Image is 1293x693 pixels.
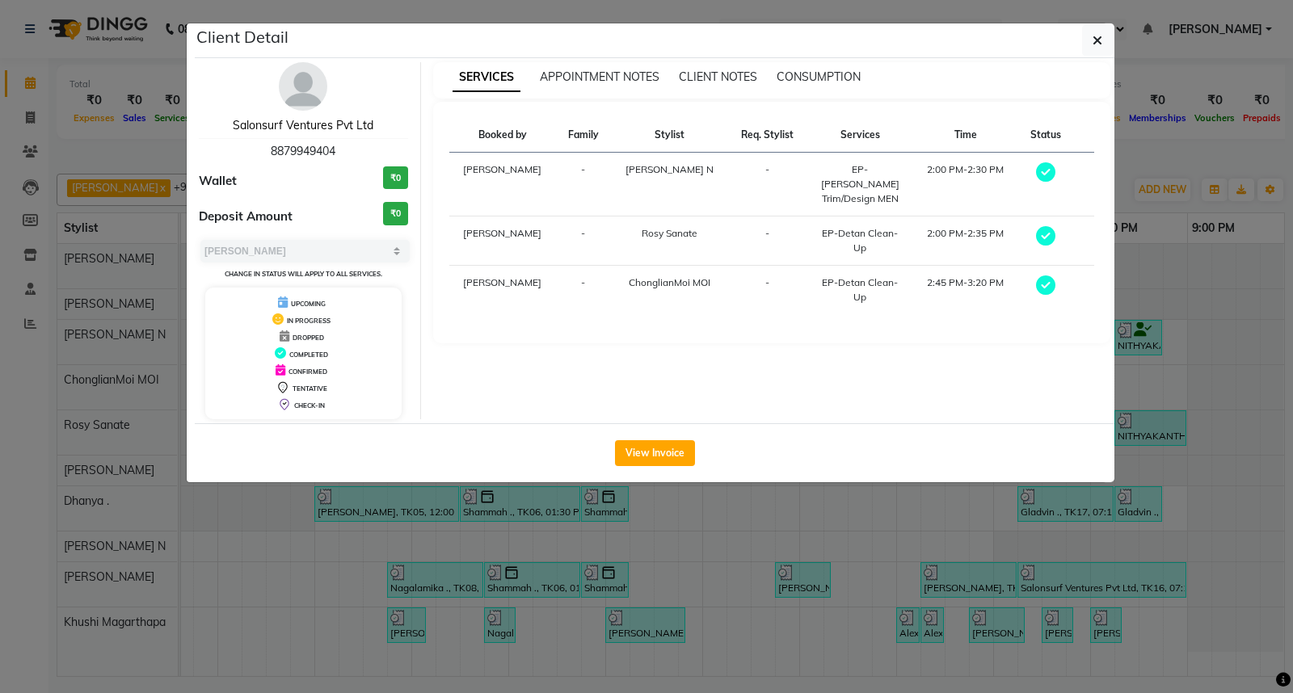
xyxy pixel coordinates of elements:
[913,153,1018,216] td: 2:00 PM-2:30 PM
[449,118,556,153] th: Booked by
[728,118,807,153] th: Req. Stylist
[233,118,373,132] a: Salonsurf Ventures Pvt Ltd
[556,216,611,266] td: -
[556,266,611,315] td: -
[728,153,807,216] td: -
[449,216,556,266] td: [PERSON_NAME]
[625,163,714,175] span: [PERSON_NAME] N
[728,216,807,266] td: -
[642,227,697,239] span: Rosy Sanate
[807,118,912,153] th: Services
[679,69,757,84] span: CLIENT NOTES
[728,266,807,315] td: -
[556,118,611,153] th: Family
[279,62,327,111] img: avatar
[199,208,293,226] span: Deposit Amount
[199,172,237,191] span: Wallet
[383,166,408,190] h3: ₹0
[777,69,861,84] span: CONSUMPTION
[289,351,328,359] span: COMPLETED
[913,216,1018,266] td: 2:00 PM-2:35 PM
[816,275,903,304] div: EP-Detan Clean-Up
[293,384,327,393] span: TENTATIVE
[449,266,556,315] td: [PERSON_NAME]
[913,266,1018,315] td: 2:45 PM-3:20 PM
[816,162,903,206] div: EP-[PERSON_NAME] Trim/Design MEN
[540,69,659,84] span: APPOINTMENT NOTES
[289,367,327,376] span: CONFIRMED
[1018,118,1073,153] th: Status
[556,153,611,216] td: -
[615,440,695,466] button: View Invoice
[293,334,324,342] span: DROPPED
[294,401,325,409] span: CHECK-IN
[287,317,331,325] span: IN PROGRESS
[271,144,335,158] span: 8879949404
[383,202,408,225] h3: ₹0
[196,25,289,49] h5: Client Detail
[913,118,1018,153] th: Time
[611,118,728,153] th: Stylist
[629,276,710,288] span: ChonglianMoi MOI
[816,226,903,255] div: EP-Detan Clean-Up
[453,63,520,92] span: SERVICES
[225,270,382,278] small: Change in status will apply to all services.
[291,300,326,308] span: UPCOMING
[449,153,556,216] td: [PERSON_NAME]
